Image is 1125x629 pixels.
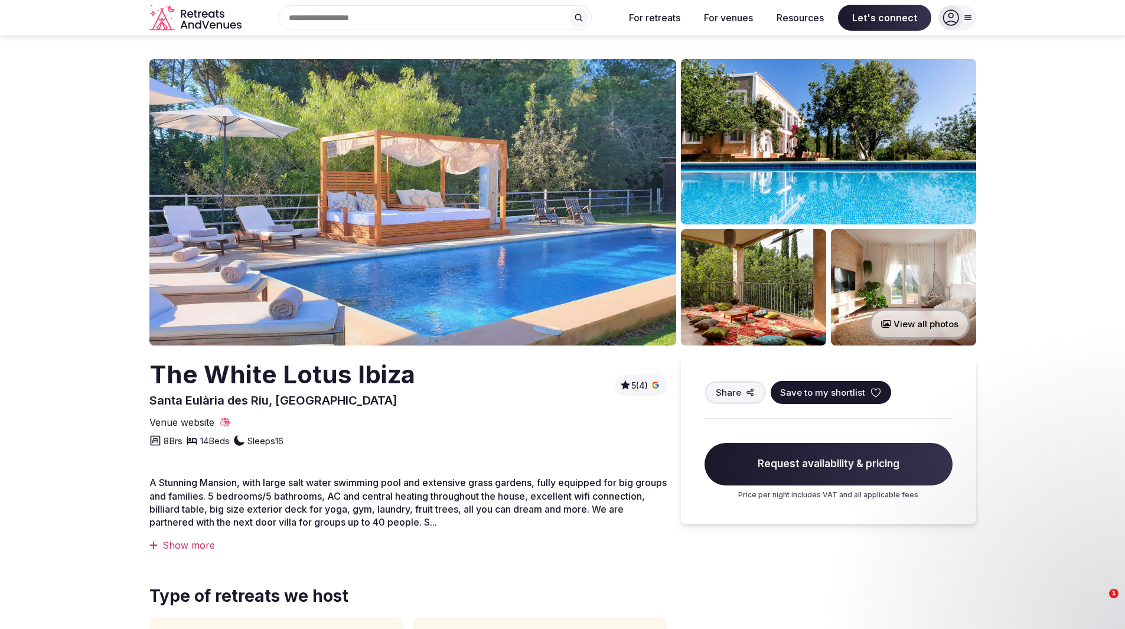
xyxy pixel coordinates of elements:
[681,59,976,224] img: Venue gallery photo
[767,5,833,31] button: Resources
[149,416,231,429] a: Venue website
[869,308,970,340] button: View all photos
[164,435,182,447] span: 8 Brs
[771,381,891,404] button: Save to my shortlist
[619,379,662,391] button: 5(4)
[705,443,953,485] span: Request availability & pricing
[149,539,667,552] div: Show more
[149,416,214,429] span: Venue website
[619,5,690,31] button: For retreats
[149,5,244,31] a: Visit the homepage
[149,585,348,608] span: Type of retreats we host
[705,490,953,500] p: Price per night includes VAT and all applicable fees
[1085,589,1113,617] iframe: Intercom live chat
[149,357,415,392] h2: The White Lotus Ibiza
[838,5,931,31] span: Let's connect
[149,59,676,346] img: Venue cover photo
[631,380,648,392] span: 5 (4)
[149,477,667,528] span: A Stunning Mansion, with large salt water swimming pool and extensive grass gardens, fully equipp...
[1109,589,1119,598] span: 1
[780,386,865,399] span: Save to my shortlist
[831,229,976,346] img: Venue gallery photo
[149,5,244,31] svg: Retreats and Venues company logo
[716,386,741,399] span: Share
[247,435,283,447] span: Sleeps 16
[149,393,397,408] span: Santa Eulària des Riu, [GEOGRAPHIC_DATA]
[705,381,766,404] button: Share
[681,229,826,346] img: Venue gallery photo
[694,5,762,31] button: For venues
[200,435,230,447] span: 14 Beds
